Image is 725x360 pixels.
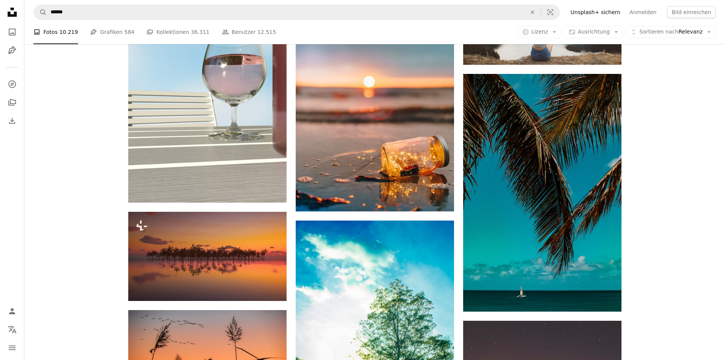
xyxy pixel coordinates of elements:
[626,26,716,38] button: Sortieren nachRelevanz
[191,28,210,36] span: 36.311
[5,24,20,40] a: Fotos
[5,43,20,58] a: Grafiken
[5,340,20,355] button: Menü
[257,28,276,36] span: 12.515
[90,20,134,44] a: Grafiken 584
[5,77,20,92] a: Entdecken
[5,5,20,21] a: Startseite — Unsplash
[5,113,20,128] a: Bisherige Downloads
[296,89,454,96] a: Einmachglas aus klarem Glas am Strand während des Sonnenuntergangs
[147,20,209,44] a: Kollektionen 36.311
[639,29,679,35] span: Sortieren nach
[541,5,559,19] button: Visuelle Suche
[5,322,20,337] button: Sprache
[463,189,621,196] a: Weißes Segelboot auf ruhiger See unter blauem Himmel
[222,20,276,44] a: Benutzer 12.515
[128,212,287,301] img: Eine Gruppe von Palmen, die in der Mitte eines Gewässers sitzen
[578,29,610,35] span: Ausrichtung
[296,336,454,342] a: Baum umgeben von Gras
[5,95,20,110] a: Kollektionen
[667,6,716,18] button: Bild einreichen
[5,304,20,319] a: Anmelden / Registrieren
[639,28,703,36] span: Relevanz
[625,6,661,18] a: Anmelden
[524,5,541,19] button: Löschen
[124,28,134,36] span: 584
[128,94,287,101] a: ein Glas Wein auf einem Holztisch
[518,26,561,38] button: Lizenz
[531,29,548,35] span: Lizenz
[564,26,623,38] button: Ausrichtung
[34,5,47,19] button: Unsplash suchen
[128,253,287,260] a: Eine Gruppe von Palmen, die in der Mitte eines Gewässers sitzen
[33,5,560,20] form: Finden Sie Bildmaterial auf der ganzen Webseite
[566,6,625,18] a: Unsplash+ sichern
[463,74,621,312] img: Weißes Segelboot auf ruhiger See unter blauem Himmel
